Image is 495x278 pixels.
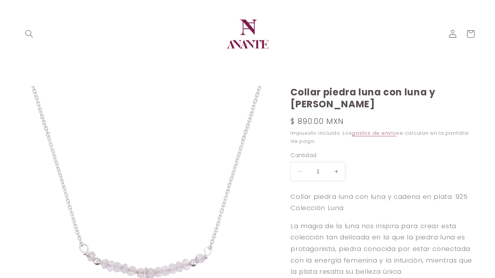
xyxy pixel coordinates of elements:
[224,11,271,57] img: Anante Joyería | Diseño en plata y oro
[290,220,475,278] p: La magia de la luna nos inspira para crear esta colección tan delicada en la que la piedra luna e...
[290,191,475,214] p: Collar piedra luna con luna y cadena en plata .925 Colección Luna
[290,116,344,127] span: $ 890.00 MXN
[290,152,469,159] label: Cantidad
[221,8,274,60] a: Anante Joyería | Diseño en plata y oro
[352,130,396,136] a: gastos de envío
[290,129,475,146] div: Impuesto incluido. Los se calculan en la pantalla de pago.
[290,86,475,110] h1: Collar piedra luna con luna y [PERSON_NAME]
[20,25,38,43] summary: Búsqueda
